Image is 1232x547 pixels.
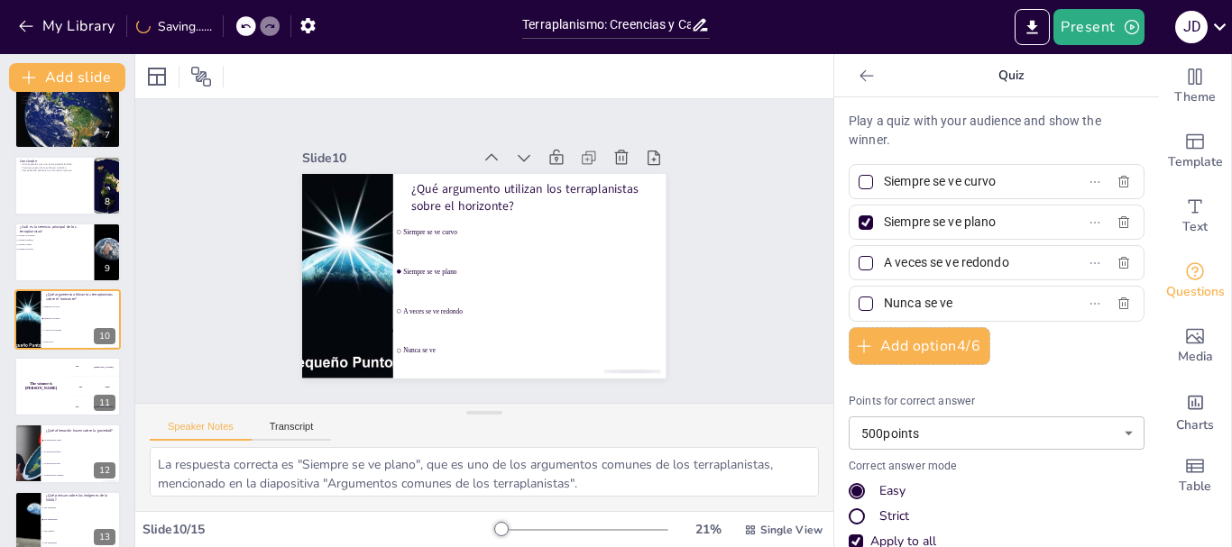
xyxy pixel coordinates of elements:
button: Export to PowerPoint [1015,9,1050,45]
p: Persiste a pesar de la evidencia científica. [20,166,89,169]
span: La Tierra es un cubo [17,249,67,251]
div: 300 [68,397,121,416]
p: ¿Qué piensan sobre las imágenes de la NASA? [46,493,115,503]
button: My Library [14,12,123,41]
div: Slide 10 / 15 [143,521,495,538]
span: Siempre se ve curvo [412,205,661,292]
span: Son manipuladas [44,518,120,520]
span: Questions [1166,282,1225,302]
div: Jaap [105,386,109,388]
span: Son irrelevantes [44,542,120,543]
p: Pruebas claras de esfericidad. [20,98,115,102]
button: Present [1053,9,1144,45]
div: Add ready made slides [1159,119,1231,184]
span: Media [1178,347,1213,367]
span: A veces se ve redondo [44,329,120,331]
span: Siempre se ve curvo [44,305,120,307]
div: 11 [94,395,115,411]
div: Add text boxes [1159,184,1231,249]
div: Add images, graphics, shapes or video [1159,314,1231,378]
span: Siempre se ve plano [44,317,120,319]
p: Correct answer mode [849,459,1145,475]
span: La gravedad es débil [44,462,120,464]
span: Single View [760,523,823,537]
span: La Tierra es un geoide [17,235,67,237]
div: Add charts and graphs [1159,378,1231,443]
span: Theme [1174,87,1216,107]
div: 200 [68,377,121,397]
div: 9 [99,260,115,277]
div: 12 [94,462,115,479]
button: Speaker Notes [150,421,252,441]
div: 7 [99,127,115,143]
div: Slide 10 [337,98,503,167]
span: La Tierra es plana [17,244,67,246]
div: 100 [68,357,121,377]
p: El terraplanismo es una teoría pseudocientífica. [20,162,89,166]
input: Option 1 [884,169,1052,195]
span: A veces se ve redondo [388,279,637,367]
div: Get real-time input from your audience [1159,249,1231,314]
div: 8 [99,194,115,210]
div: Easy [879,482,906,500]
div: 7 [14,88,121,148]
div: Strict [879,507,909,525]
input: Option 3 [884,250,1052,276]
div: J d [1175,11,1208,43]
span: La gravedad no existe [44,440,120,442]
p: Points for correct answer [849,394,1145,410]
div: 21 % [686,521,730,538]
div: Layout [143,62,171,91]
div: Saving...... [136,18,212,35]
p: Quiz [881,54,1141,97]
span: Template [1168,152,1223,172]
h4: The winner is [PERSON_NAME] [14,382,68,391]
span: Nunca se ve [44,341,120,342]
input: Option 4 [884,290,1052,316]
p: Curvatura visible en el horizonte. [20,102,115,105]
p: La Tierra es un geoide. [20,96,115,99]
div: 10 [94,328,115,344]
span: Text [1182,217,1208,237]
span: Son confusas [44,530,120,532]
textarea: La respuesta correcta es "Siempre se ve plano", que es uno de los argumentos comunes de los terra... [150,447,819,497]
div: 9 [14,223,121,282]
div: 11 [14,357,121,416]
div: Strict [849,507,1145,525]
button: Transcript [252,421,332,441]
div: Change the overall theme [1159,54,1231,119]
div: 8 [14,156,121,215]
span: La gravedad es constante [44,474,120,476]
div: 10 [14,289,121,349]
p: Conclusión [20,158,89,163]
p: ¿Qué argumento utilizan los terraplanistas sobre el horizonte? [427,161,662,267]
button: J d [1175,9,1208,45]
span: Table [1179,477,1211,497]
span: La gravedad es fuerte [44,451,120,453]
button: Add slide [9,63,125,92]
input: Insert title [522,12,691,38]
span: Position [190,66,212,87]
span: Charts [1176,415,1214,435]
button: Add option4/6 [849,327,990,365]
span: La Tierra es esférica [17,240,67,242]
span: Son verdaderas [44,506,120,508]
p: Necesidad de educación e información precisa. [20,169,89,172]
div: Easy [849,482,1145,500]
input: Option 2 [884,209,1052,235]
p: Respuesta científica [20,91,115,96]
span: Nunca se ve [375,317,624,405]
span: Siempre se ve plano [400,242,649,330]
p: Play a quiz with your audience and show the winner. [849,112,1145,150]
p: ¿Qué argumento utilizan los terraplanistas sobre el horizonte? [46,291,115,301]
div: Add a table [1159,443,1231,508]
p: ¿Qué afirmación hacen sobre la gravedad? [46,428,115,433]
div: 500 points [849,416,1145,450]
div: 13 [94,529,115,545]
p: ¿Cuál es la creencia principal de los terraplanistas? [20,224,89,234]
div: 12 [14,424,121,483]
